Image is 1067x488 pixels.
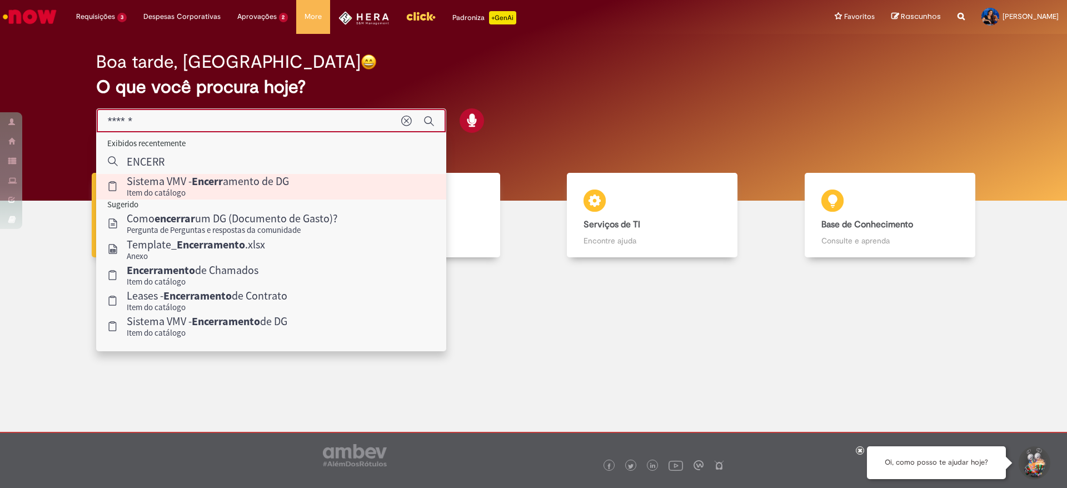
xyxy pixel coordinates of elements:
[584,219,640,230] b: Serviços de TI
[669,458,683,472] img: logo_footer_youtube.png
[406,8,436,24] img: click_logo_yellow_360x200.png
[901,11,941,22] span: Rascunhos
[323,444,387,466] img: logo_footer_ambev_rotulo_gray.png
[279,13,288,22] span: 2
[867,446,1006,479] div: Oi, como posso te ajudar hoje?
[771,173,1009,258] a: Base de Conhecimento Consulte e aprenda
[338,11,389,25] img: HeraLogo.png
[96,77,971,97] h2: O que você procura hoje?
[1003,12,1059,21] span: [PERSON_NAME]
[1,6,58,28] img: ServiceNow
[96,52,361,72] h2: Boa tarde, [GEOGRAPHIC_DATA]
[361,54,377,70] img: happy-face.png
[1017,446,1050,480] button: Iniciar Conversa de Suporte
[650,463,656,470] img: logo_footer_linkedin.png
[821,219,913,230] b: Base de Conhecimento
[452,11,516,24] div: Padroniza
[117,13,127,22] span: 3
[76,11,115,22] span: Requisições
[821,235,959,246] p: Consulte e aprenda
[628,464,634,469] img: logo_footer_twitter.png
[694,460,704,470] img: logo_footer_workplace.png
[143,11,221,22] span: Despesas Corporativas
[844,11,875,22] span: Favoritos
[237,11,277,22] span: Aprovações
[533,173,771,258] a: Serviços de TI Encontre ajuda
[584,235,721,246] p: Encontre ajuda
[714,460,724,470] img: logo_footer_naosei.png
[489,11,516,24] p: +GenAi
[58,173,296,258] a: Tirar dúvidas Tirar dúvidas com Lupi Assist e Gen Ai
[606,464,612,469] img: logo_footer_facebook.png
[891,12,941,22] a: Rascunhos
[305,11,322,22] span: More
